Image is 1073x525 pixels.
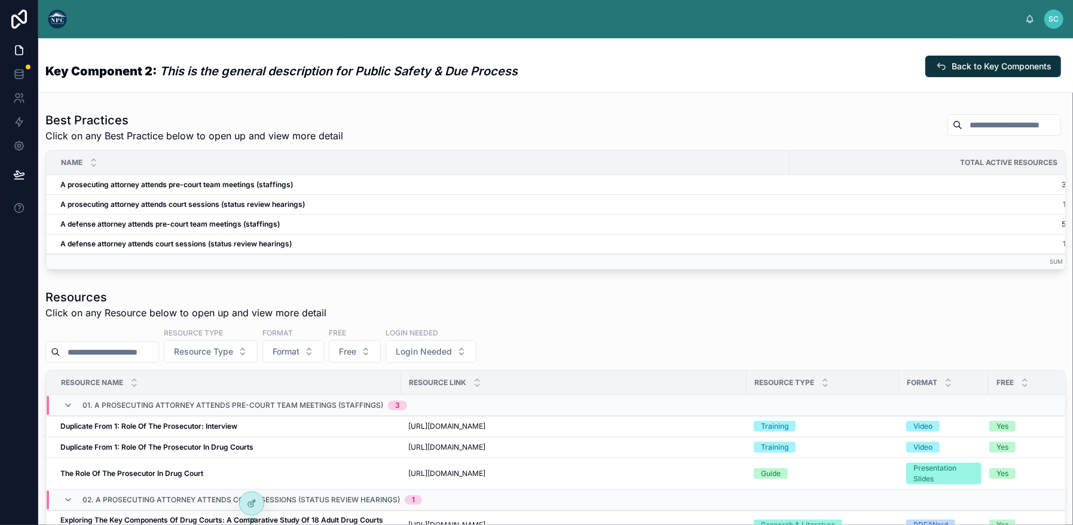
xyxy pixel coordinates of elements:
[60,219,280,228] strong: A defense attorney attends pre-court team meetings (staffings)
[1050,258,1063,265] small: Sum
[790,200,1066,209] a: 1
[61,378,123,387] span: Resource Name
[1049,14,1059,24] span: SC
[60,442,394,452] a: Duplicate From 1: Role Of The Prosecutor In Drug Courts
[60,469,203,478] strong: The Role Of The Prosecutor In Drug Court
[45,306,326,320] span: Click on any Resource below to open up and view more detail
[60,239,292,248] strong: A defense attorney attends court sessions (status review hearings)
[82,495,400,505] span: 02. A prosecuting attorney attends court sessions (status review hearings)
[960,158,1057,167] span: Total Active Resources
[952,60,1051,72] span: Back to Key Components
[996,468,1008,479] div: Yes
[329,340,381,363] button: Select Button
[925,56,1061,77] button: Back to Key Components
[45,129,343,143] span: Click on any Best Practice below to open up and view more detail
[395,401,400,410] div: 3
[60,219,782,229] a: A defense attorney attends pre-court team meetings (staffings)
[408,469,739,478] a: [URL][DOMAIN_NAME]
[386,327,438,338] label: Login Needed
[761,421,788,432] div: Training
[48,10,67,29] img: App logo
[60,239,782,249] a: A defense attorney attends court sessions (status review hearings)
[996,442,1008,453] div: Yes
[408,442,485,452] span: [URL][DOMAIN_NAME]
[761,442,788,453] div: Training
[754,421,892,432] a: Training
[386,340,476,363] button: Select Button
[61,158,82,167] span: Name
[60,422,394,431] a: Duplicate From 1: Role Of The Prosecutor: Interview
[164,340,258,363] button: Select Button
[60,180,782,190] a: A prosecuting attorney attends pre-court team meetings (staffings)
[906,442,982,453] a: Video
[996,378,1014,387] span: Free
[790,180,1066,190] a: 3
[396,346,452,358] span: Login Needed
[408,442,739,452] a: [URL][DOMAIN_NAME]
[913,442,933,453] div: Video
[45,289,326,306] h1: Resources
[412,495,415,505] div: 1
[996,421,1008,432] div: Yes
[790,239,1066,249] a: 1
[409,378,466,387] span: Resource Link
[262,340,324,363] button: Select Button
[754,442,892,453] a: Training
[761,468,781,479] div: Guide
[60,200,305,209] strong: A prosecuting attorney attends court sessions (status review hearings)
[82,401,383,410] span: 01. A prosecuting attorney attends pre-court team meetings (staffings)
[754,378,814,387] span: Resource Type
[408,422,485,431] span: [URL][DOMAIN_NAME]
[408,469,485,478] span: [URL][DOMAIN_NAME]
[913,421,933,432] div: Video
[273,346,299,358] span: Format
[60,200,782,209] a: A prosecuting attorney attends court sessions (status review hearings)
[60,442,253,451] strong: Duplicate From 1: Role Of The Prosecutor In Drug Courts
[174,346,233,358] span: Resource Type
[160,64,518,78] em: This is the general description for Public Safety & Due Process
[339,346,356,358] span: Free
[60,422,237,431] strong: Duplicate From 1: Role Of The Prosecutor: Interview
[408,422,739,431] a: [URL][DOMAIN_NAME]
[913,463,974,484] div: Presentation Slides
[906,421,982,432] a: Video
[45,112,343,129] h1: Best Practices
[790,219,1066,229] a: 5
[262,327,293,338] label: Format
[907,378,937,387] span: Format
[60,180,293,189] strong: A prosecuting attorney attends pre-court team meetings (staffings)
[329,327,346,338] label: Free
[164,327,223,338] label: Resource Type
[77,17,1025,22] div: scrollable content
[60,469,394,478] a: The Role Of The Prosecutor In Drug Court
[754,468,892,479] a: Guide
[45,64,157,78] strong: Key Component 2:
[906,463,982,484] a: Presentation Slides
